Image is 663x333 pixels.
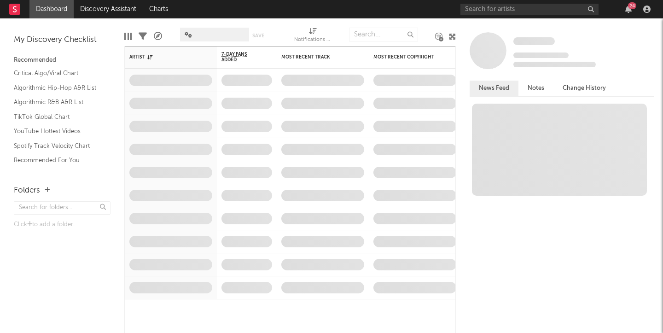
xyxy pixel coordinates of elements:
a: Some Artist [513,37,555,46]
button: Save [252,33,264,38]
div: Most Recent Track [281,54,350,60]
button: 24 [625,6,632,13]
div: Edit Columns [124,23,132,50]
div: Recommended [14,55,110,66]
a: YouTube Hottest Videos [14,126,101,136]
a: Algorithmic R&B A&R List [14,97,101,107]
div: Notifications (Artist) [294,35,331,46]
input: Search... [349,28,418,41]
button: Notes [518,81,553,96]
div: 24 [628,2,636,9]
div: Most Recent Copyright [373,54,442,60]
a: Recommended For You [14,155,101,165]
div: Filters [139,23,147,50]
input: Search for artists [460,4,599,15]
a: TikTok Global Chart [14,112,101,122]
a: Algorithmic Hip-Hop A&R List [14,83,101,93]
span: Tracking Since: [DATE] [513,53,569,58]
div: Artist [129,54,198,60]
div: My Discovery Checklist [14,35,110,46]
div: Folders [14,185,40,196]
span: Some Artist [513,37,555,45]
input: Search for folders... [14,201,110,215]
a: Critical Algo/Viral Chart [14,68,101,78]
span: 0 fans last week [513,62,596,67]
button: Change History [553,81,615,96]
button: News Feed [470,81,518,96]
div: Click to add a folder. [14,219,110,230]
span: 7-Day Fans Added [221,52,258,63]
a: Spotify Track Velocity Chart [14,141,101,151]
div: Notifications (Artist) [294,23,331,50]
div: A&R Pipeline [154,23,162,50]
